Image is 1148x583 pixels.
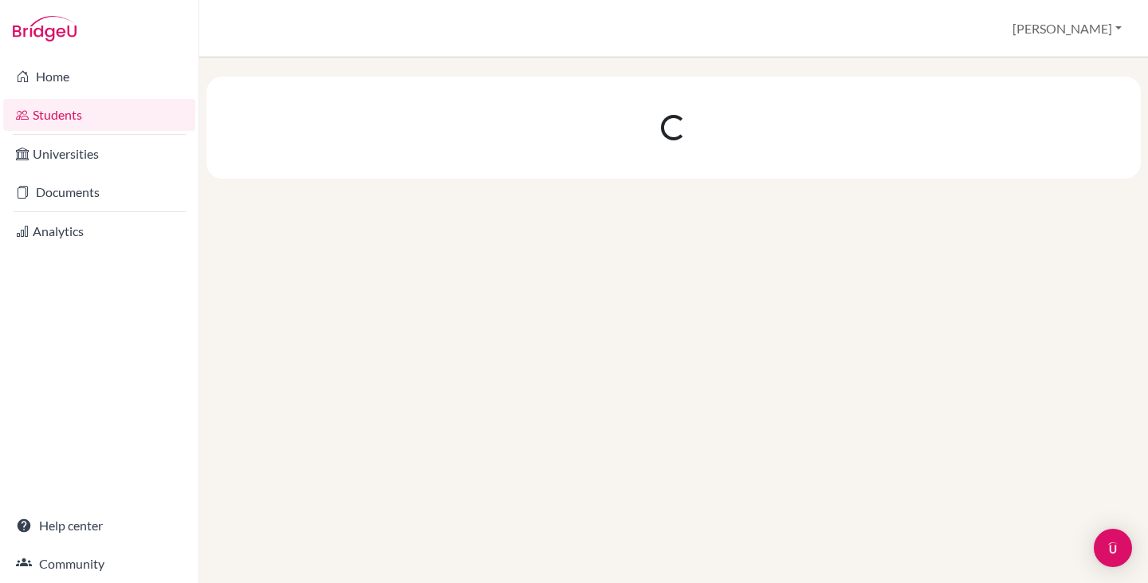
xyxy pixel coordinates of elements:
[3,510,195,542] a: Help center
[3,548,195,580] a: Community
[3,176,195,208] a: Documents
[3,99,195,131] a: Students
[1094,529,1132,567] div: Open Intercom Messenger
[3,138,195,170] a: Universities
[3,215,195,247] a: Analytics
[1005,14,1129,44] button: [PERSON_NAME]
[13,16,77,41] img: Bridge-U
[3,61,195,93] a: Home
